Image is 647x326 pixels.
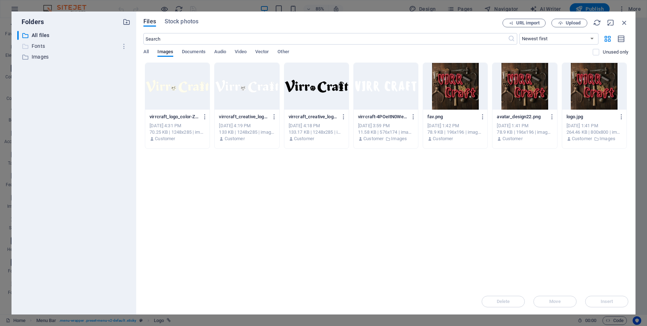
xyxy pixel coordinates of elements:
span: Stock photos [165,17,198,26]
a: AboutVirr Craft [108,164,240,236]
input: Search [143,33,508,45]
p: All files [32,31,117,40]
i: Create new folder [123,18,130,26]
div: [DATE] 4:31 PM [150,123,205,129]
i: Minimize [607,19,615,27]
span: Documents [182,47,206,58]
div: 133 KB | 1248x285 | image/png [219,129,275,136]
i: Close [620,19,628,27]
div: [DATE] 4:19 PM [219,123,275,129]
span: All [143,47,149,58]
div: 78.9 KB | 196x196 | image/png [497,129,552,136]
span: URL import [516,21,540,25]
div: [DATE] 4:18 PM [289,123,344,129]
p: Images [32,53,117,61]
p: Customer [433,136,453,142]
button: URL import [503,19,546,27]
p: Folders [17,17,44,27]
p: virrcraft-4POeItN0WeP82LH3iS-1Kw.png [358,114,407,120]
p: Customer [572,136,592,142]
div: 133.17 KB | 1248x285 | image/png [289,129,344,136]
span: Vector [255,47,269,58]
p: Fonts [32,42,117,50]
button: Upload [551,19,587,27]
div: [DATE] 1:42 PM [427,123,483,129]
span: Video [235,47,246,58]
p: Customer [503,136,523,142]
div: Fonts [17,42,130,51]
div: 11.58 KB | 576x174 | image/png [358,129,414,136]
span: Audio [214,47,226,58]
p: Customer [363,136,384,142]
div: [DATE] 1:41 PM [497,123,552,129]
p: Customer [155,136,175,142]
div: [DATE] 1:41 PM [566,123,622,129]
span: Images [157,47,173,58]
div: [DATE] 3:59 PM [358,123,414,129]
p: virrcraft_creative_logo_w_web-ja9KMalB10ifA_9GKc-Pgg.png [219,114,268,120]
p: Images [600,136,615,142]
div: 78.9 KB | 196x196 | image/png [427,129,483,136]
p: Customer [225,136,245,142]
p: avatar_design22.png [497,114,546,120]
p: virrcraft_creative_logo_web-tA64Ltv3hurQz1xTpBhakQ.png [289,114,338,120]
i: Reload [593,19,601,27]
div: 264.46 KB | 800x800 | image/jpeg [566,129,622,136]
p: fav.png [427,114,477,120]
div: ​ [17,31,19,40]
p: virrcraft_logo_color-ZjAZ7NeFzaNRvGxD-BqO6w.png [150,114,199,120]
p: Displays only files that are not in use on the website. Files added during this session can still... [603,49,628,55]
div: 70.25 KB | 1248x285 | image/png [150,129,205,136]
span: Files [143,17,156,26]
span: Other [277,47,289,58]
span: Upload [566,21,581,25]
p: Customer [294,136,314,142]
div: Images [17,52,130,61]
p: logo.jpg [566,114,616,120]
p: Images [391,136,407,142]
